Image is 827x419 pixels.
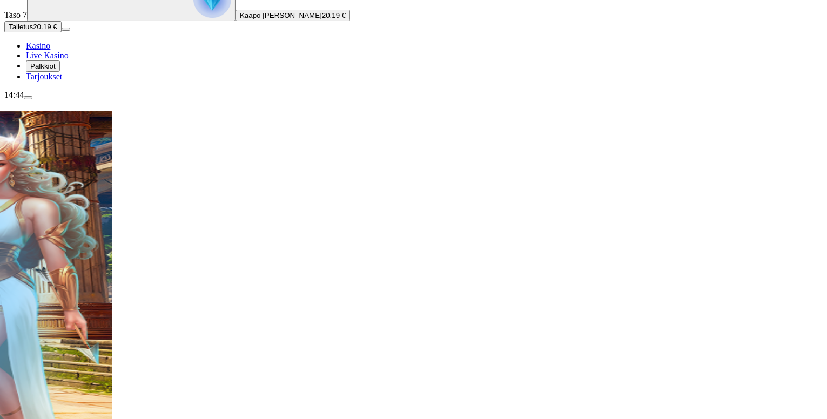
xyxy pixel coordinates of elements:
[236,10,350,21] button: Kaapo [PERSON_NAME]20.19 €
[9,23,33,31] span: Talletus
[33,23,57,31] span: 20.19 €
[4,21,62,32] button: Talletusplus icon20.19 €
[26,72,62,81] span: Tarjoukset
[24,96,32,99] button: menu
[26,41,50,50] span: Kasino
[26,60,60,72] button: reward iconPalkkiot
[26,51,69,60] span: Live Kasino
[4,90,24,99] span: 14:44
[26,72,62,81] a: gift-inverted iconTarjoukset
[4,10,27,19] span: Taso 7
[322,11,346,19] span: 20.19 €
[240,11,322,19] span: Kaapo [PERSON_NAME]
[26,51,69,60] a: poker-chip iconLive Kasino
[26,41,50,50] a: diamond iconKasino
[62,28,70,31] button: menu
[30,62,56,70] span: Palkkiot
